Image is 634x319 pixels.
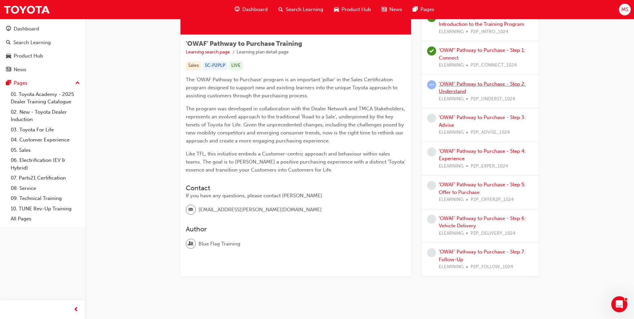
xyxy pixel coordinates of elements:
[471,263,513,271] span: P2P_FOLLOW_1024
[186,61,201,70] div: Sales
[376,3,407,16] a: news-iconNews
[8,89,83,107] a: 01. Toyota Academy - 2025 Dealer Training Catalogue
[74,306,79,314] span: prev-icon
[471,62,517,69] span: P2P_CONNECT_1024
[8,183,83,194] a: 08. Service
[427,80,436,89] span: learningRecordVerb_ATTEMPT-icon
[286,6,323,13] span: Search Learning
[439,114,526,128] a: 'OWAF' Pathway to Purchase - Step 3: Advise
[13,39,51,46] div: Search Learning
[8,135,83,145] a: 04. Customer Experience
[8,107,83,125] a: 02. New - Toyota Dealer Induction
[8,193,83,204] a: 09. Technical Training
[427,215,436,224] span: learningRecordVerb_NONE-icon
[229,61,243,70] div: LIVE
[186,40,302,47] span: 'OWAF' Pathway to Purchase Training
[439,28,464,36] span: ELEARNING
[439,230,464,237] span: ELEARNING
[242,6,268,13] span: Dashboard
[237,48,289,56] li: Learning plan detail page
[427,248,436,257] span: learningRecordVerb_NONE-icon
[439,129,464,136] span: ELEARNING
[8,125,83,135] a: 03. Toyota For Life
[199,206,322,214] span: [EMAIL_ADDRESS][PERSON_NAME][DOMAIN_NAME]
[186,49,230,55] a: Learning search page
[186,106,406,144] span: The program was developed in collaboration with the Dealer Network and TMCA Stakeholders, represe...
[75,79,80,88] span: up-icon
[186,192,406,200] div: If you have any questions, please contact [PERSON_NAME].
[8,204,83,214] a: 10. TUNE Rev-Up Training
[8,155,83,173] a: 06. Electrification (EV & Hybrid)
[6,67,11,73] span: news-icon
[8,214,83,224] a: All Pages
[342,6,371,13] span: Product Hub
[439,148,526,162] a: 'OWAF' Pathway to Purchase - Step 4: Experience
[3,21,83,77] button: DashboardSearch LearningProduct HubNews
[235,5,240,14] span: guage-icon
[14,66,26,74] div: News
[14,52,43,60] div: Product Hub
[329,3,376,16] a: car-iconProduct Hub
[407,3,439,16] a: pages-iconPages
[439,249,525,262] a: 'OWAF' Pathway to Purchase - Step 7: Follow-Up
[619,4,631,15] button: MS
[188,206,193,214] span: email-icon
[471,230,515,237] span: P2P_DELIVERY_1024
[3,77,83,89] button: Pages
[229,3,273,16] a: guage-iconDashboard
[471,95,515,103] span: P2P_UNDERST_1024
[186,184,406,192] h3: Contact
[3,36,83,49] a: Search Learning
[427,114,436,123] span: learningRecordVerb_NONE-icon
[186,225,406,233] h3: Author
[427,46,436,56] span: learningRecordVerb_PASS-icon
[439,81,526,95] a: 'OWAF' Pathway to Purchase - Step 2: Understand
[382,5,387,14] span: news-icon
[471,196,514,204] span: P2P_OFFER2P_1024
[14,79,27,87] div: Pages
[6,40,11,46] span: search-icon
[8,145,83,155] a: 05. Sales
[188,239,193,248] span: user-icon
[6,26,11,32] span: guage-icon
[471,163,508,170] span: P2P_EXPER_1024
[203,61,228,70] div: SC-P2PLP
[389,6,402,13] span: News
[273,3,329,16] a: search-iconSearch Learning
[278,5,283,14] span: search-icon
[439,62,464,69] span: ELEARNING
[439,182,525,195] a: 'OWAF' Pathway to Purchase - Step 5: Offer to Purchase
[8,173,83,183] a: 07. Parts21 Certification
[439,263,464,271] span: ELEARNING
[3,50,83,62] a: Product Hub
[413,5,418,14] span: pages-icon
[427,181,436,190] span: learningRecordVerb_NONE-icon
[186,151,407,173] span: Like TFL, this initiative embeds a Customer-centric approach and behaviour within sales teams. Th...
[439,196,464,204] span: ELEARNING
[186,77,399,99] span: The 'OWAF Pathway to Purchase' program is an important 'pillar' in the Sales Certification progra...
[6,80,11,86] span: pages-icon
[427,147,436,156] span: learningRecordVerb_NONE-icon
[334,5,339,14] span: car-icon
[199,240,240,248] span: Blue Flag Training
[471,129,510,136] span: P2P_ADVISE_1024
[439,47,525,61] a: 'OWAF' Pathway to Purchase - Step 1: Connect
[420,6,434,13] span: Pages
[3,23,83,35] a: Dashboard
[439,95,464,103] span: ELEARNING
[14,25,39,33] div: Dashboard
[439,163,464,170] span: ELEARNING
[3,64,83,76] a: News
[6,53,11,59] span: car-icon
[621,6,628,13] span: MS
[3,2,50,17] img: Trak
[439,215,526,229] a: 'OWAF' Pathway to Purchase - Step 6: Vehicle Delivery
[611,296,627,312] iframe: Intercom live chat
[471,28,508,36] span: P2P_INTRO_1024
